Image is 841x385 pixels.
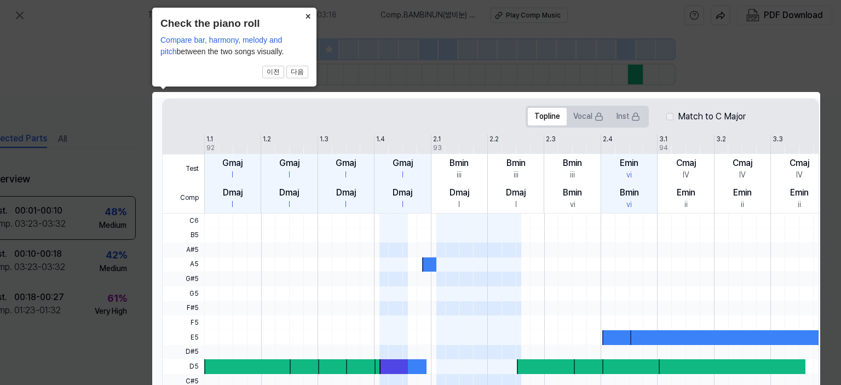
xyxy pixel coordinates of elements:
[659,135,667,144] div: 3.1
[684,199,688,210] div: ii
[336,157,356,170] div: Gmaj
[620,157,638,170] div: Emin
[678,110,746,123] label: Match to C Major
[676,157,696,170] div: Cmaj
[716,135,726,144] div: 3.2
[163,359,204,374] span: D5
[620,186,639,199] div: Bmin
[163,345,204,360] span: D#5
[163,214,204,228] span: C6
[222,157,243,170] div: Gmaj
[163,228,204,243] span: B5
[506,186,526,199] div: Dmaj
[163,257,204,272] span: A5
[514,170,519,181] div: iii
[206,143,215,153] div: 92
[336,186,356,199] div: Dmaj
[515,199,517,210] div: I
[289,199,290,210] div: I
[163,154,204,184] span: Test
[457,170,462,181] div: iii
[626,199,632,210] div: vi
[683,170,689,181] div: IV
[163,286,204,301] span: G5
[160,16,308,32] header: Check the piano roll
[796,170,803,181] div: IV
[279,186,299,199] div: Dmaj
[603,135,613,144] div: 2.4
[506,157,526,170] div: Bmin
[733,157,752,170] div: Cmaj
[450,157,469,170] div: Bmin
[299,8,316,23] button: Close
[232,170,233,181] div: I
[160,35,308,58] div: between the two songs visually.
[163,315,204,330] span: F5
[489,135,499,144] div: 2.2
[345,170,347,181] div: I
[626,170,632,181] div: vi
[567,108,610,125] button: Vocal
[773,135,783,144] div: 3.3
[739,170,746,181] div: IV
[433,143,442,153] div: 93
[286,66,308,79] button: 다음
[458,199,460,210] div: I
[163,272,204,286] span: G#5
[798,199,801,210] div: ii
[376,135,385,144] div: 1.4
[320,135,329,144] div: 1.3
[206,135,213,144] div: 1.1
[450,186,469,199] div: Dmaj
[563,186,582,199] div: Bmin
[433,135,441,144] div: 2.1
[677,186,695,199] div: Emin
[528,108,567,125] button: Topline
[393,186,412,199] div: Dmaj
[570,199,575,210] div: vi
[610,108,647,125] button: Inst
[163,301,204,316] span: F#5
[659,143,668,153] div: 94
[546,135,556,144] div: 2.3
[289,170,290,181] div: I
[733,186,752,199] div: Emin
[402,199,404,210] div: I
[163,330,204,345] span: E5
[262,66,284,79] button: 이전
[232,199,233,210] div: I
[563,157,582,170] div: Bmin
[393,157,413,170] div: Gmaj
[402,170,404,181] div: I
[163,183,204,213] span: Comp
[790,157,809,170] div: Cmaj
[345,199,347,210] div: I
[741,199,744,210] div: ii
[279,157,299,170] div: Gmaj
[570,170,575,181] div: iii
[263,135,271,144] div: 1.2
[163,243,204,257] span: A#5
[160,36,282,56] span: Compare bar, harmony, melody and pitch
[790,186,809,199] div: Emin
[223,186,243,199] div: Dmaj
